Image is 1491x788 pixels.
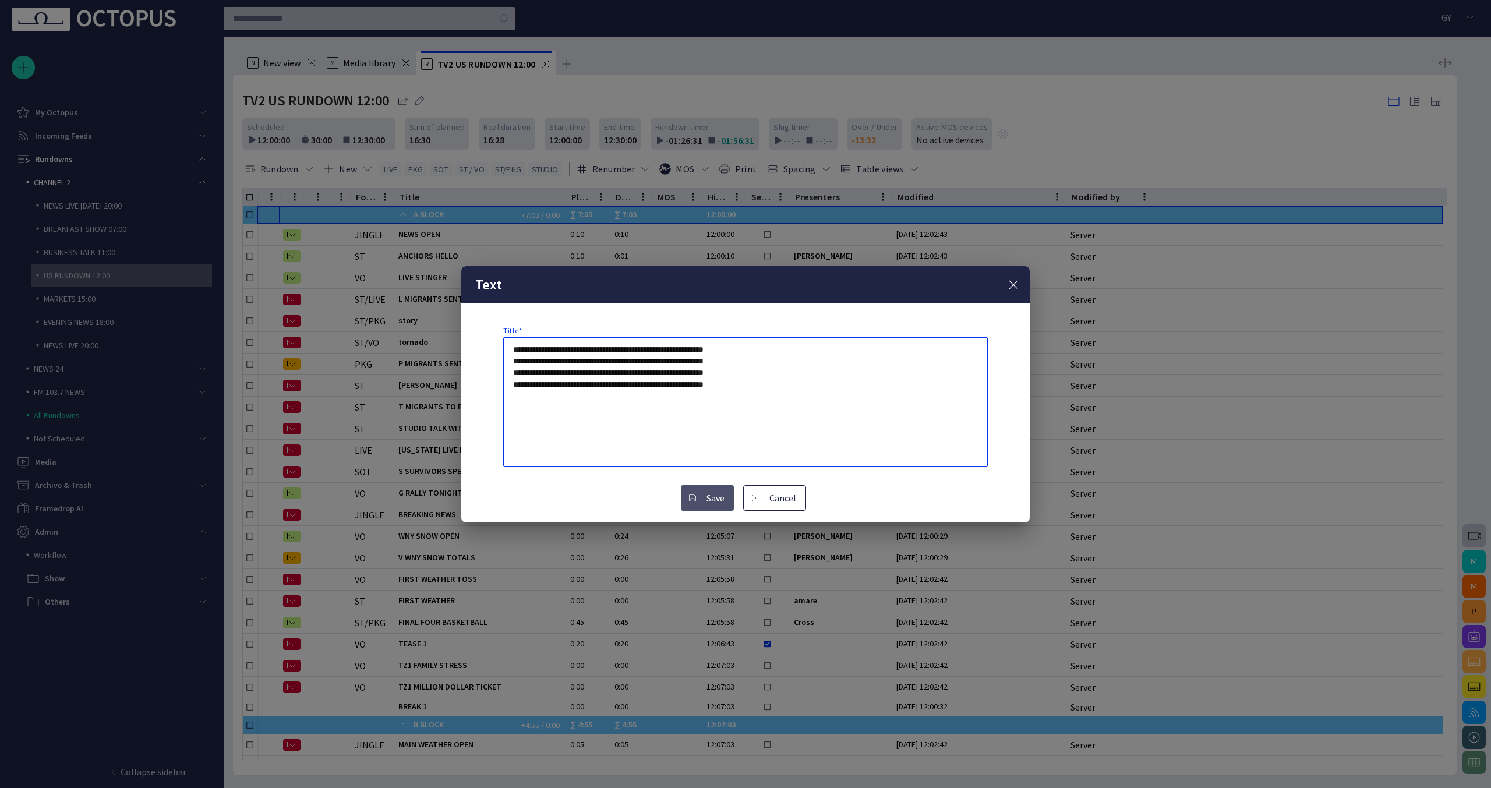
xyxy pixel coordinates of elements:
div: Text [461,266,1030,303]
button: Save [681,485,734,511]
h2: Text [475,277,501,293]
button: Cancel [743,485,806,511]
div: Text [461,266,1030,522]
label: Title [503,326,522,335]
